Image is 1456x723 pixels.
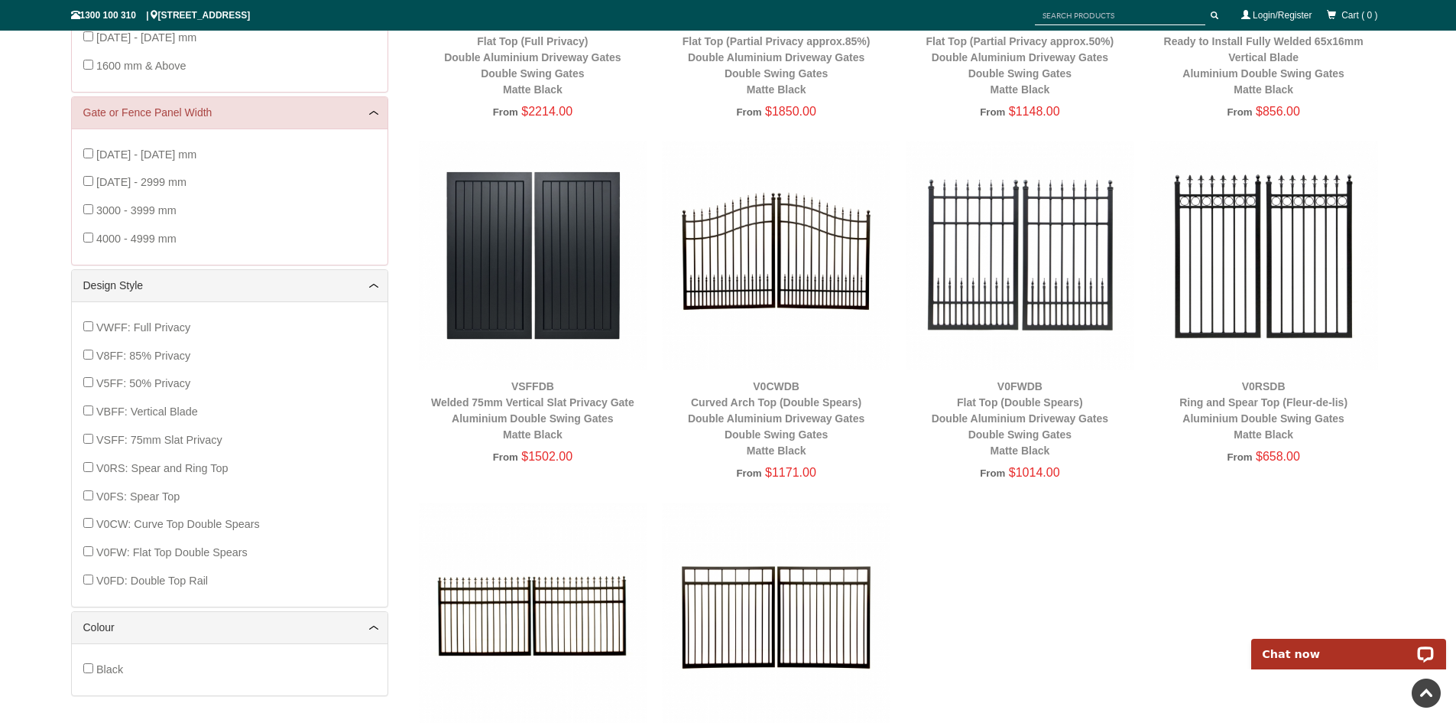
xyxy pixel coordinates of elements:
[419,141,647,370] img: VSFFDB - Welded 75mm Vertical Slat Privacy Gate - Aluminium Double Swing Gates - Matte Black - Ga...
[1009,466,1060,479] span: $1014.00
[1256,105,1300,118] span: $856.00
[96,405,198,418] span: VBFF: Vertical Blade
[1227,451,1252,463] span: From
[1179,380,1347,441] a: V0RSDBRing and Spear Top (Fleur-de-lis)Aluminium Double Swing GatesMatte Black
[96,462,229,474] span: V0RS: Spear and Ring Top
[96,434,222,446] span: VSFF: 75mm Slat Privacy
[96,60,186,72] span: 1600 mm & Above
[683,19,871,96] a: V8FFDBFlat Top (Partial Privacy approx.85%)Double Aluminium Driveway GatesDouble Swing GatesMatte...
[431,380,634,441] a: VSFFDBWelded 75mm Vertical Slat Privacy GateAluminium Double Swing GatesMatte Black
[96,176,186,188] span: [DATE] - 2999 mm
[96,546,248,559] span: V0FW: Flat Top Double Spears
[96,233,177,245] span: 4000 - 4999 mm
[444,19,621,96] a: VWFFDBFlat Top (Full Privacy)Double Aluminium Driveway GatesDouble Swing GatesMatte Black
[736,106,761,118] span: From
[83,620,376,636] a: Colour
[96,321,190,334] span: VWFF: Full Privacy
[1227,106,1252,118] span: From
[980,467,1005,479] span: From
[1035,6,1205,25] input: SEARCH PRODUCTS
[96,350,190,362] span: V8FF: 85% Privacy
[96,31,196,44] span: [DATE] - [DATE] mm
[83,105,376,121] a: Gate or Fence Panel Width
[493,451,518,463] span: From
[932,380,1108,457] a: V0FWDBFlat Top (Double Spears)Double Aluminium Driveway GatesDouble Swing GatesMatte Black
[96,663,123,676] span: Black
[1164,19,1364,96] a: VBFFDBReady to Install Fully Welded 65x16mm Vertical BladeAluminium Double Swing GatesMatte Black
[521,450,572,463] span: $1502.00
[765,105,816,118] span: $1850.00
[71,10,251,21] span: 1300 100 310 | [STREET_ADDRESS]
[96,377,190,389] span: V5FF: 50% Privacy
[980,106,1005,118] span: From
[1241,621,1456,669] iframe: LiveChat chat widget
[493,106,518,118] span: From
[926,19,1114,96] a: V5FFDBFlat Top (Partial Privacy approx.50%)Double Aluminium Driveway GatesDouble Swing GatesMatte...
[1256,450,1300,463] span: $658.00
[906,141,1134,370] img: V0FWDB - Flat Top (Double Spears) - Double Aluminium Driveway Gates - Double Swing Gates - Matte ...
[662,141,890,370] img: V0CWDB - Curved Arch Top (Double Spears) - Double Aluminium Driveway Gates - Double Swing Gates -...
[96,204,177,217] span: 3000 - 3999 mm
[83,278,376,294] a: Design Style
[521,105,572,118] span: $2214.00
[688,380,864,457] a: V0CWDBCurved Arch Top (Double Spears)Double Aluminium Driveway GatesDouble Swing GatesMatte Black
[736,467,761,479] span: From
[96,518,260,530] span: V0CW: Curve Top Double Spears
[1341,10,1377,21] span: Cart ( 0 )
[1009,105,1060,118] span: $1148.00
[1150,141,1378,370] img: V0RSDB - Ring and Spear Top (Fleur-de-lis) - Aluminium Double Swing Gates - Matte Black - Gate Wa...
[96,148,196,161] span: [DATE] - [DATE] mm
[765,466,816,479] span: $1171.00
[1253,10,1312,21] a: Login/Register
[96,490,180,503] span: V0FS: Spear Top
[96,575,208,587] span: V0FD: Double Top Rail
